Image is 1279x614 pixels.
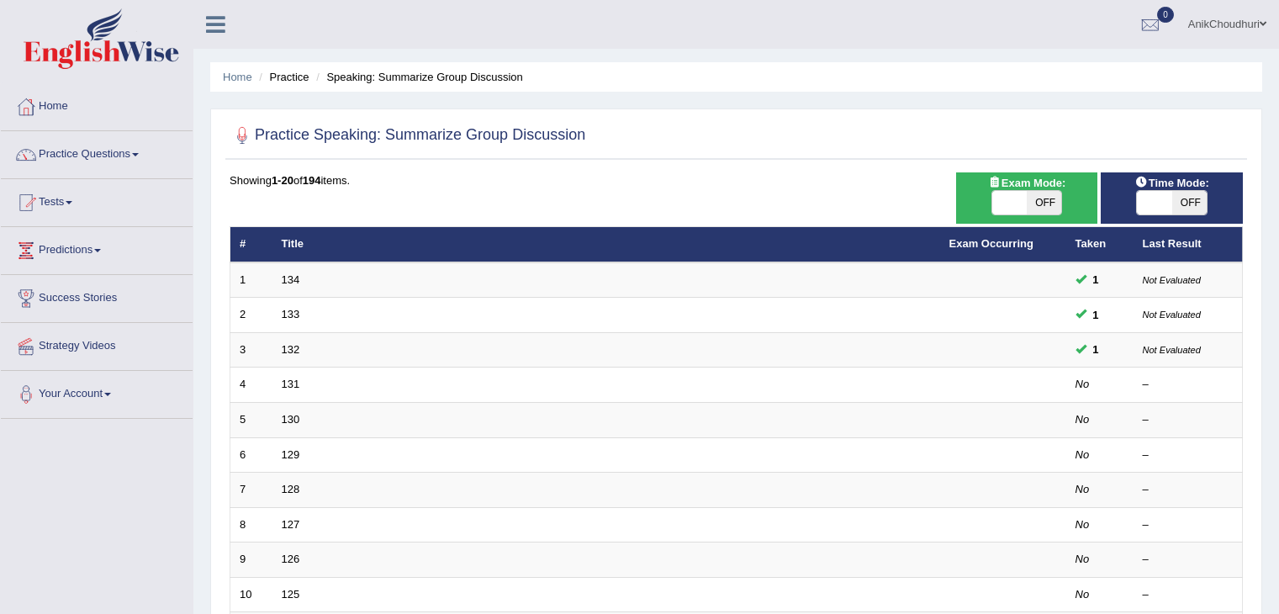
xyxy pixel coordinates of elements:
em: No [1076,553,1090,565]
h2: Practice Speaking: Summarize Group Discussion [230,123,585,148]
em: No [1076,448,1090,461]
em: No [1076,483,1090,495]
span: You cannot take this question anymore [1086,271,1106,288]
td: 4 [230,368,272,403]
li: Practice [255,69,309,85]
li: Speaking: Summarize Group Discussion [312,69,523,85]
td: 2 [230,298,272,333]
a: Success Stories [1,275,193,317]
td: 10 [230,577,272,612]
a: Tests [1,179,193,221]
div: – [1143,587,1234,603]
a: 127 [282,518,300,531]
div: Show exams occurring in exams [956,172,1098,224]
em: No [1076,518,1090,531]
small: Not Evaluated [1143,345,1201,355]
td: 9 [230,543,272,578]
a: 130 [282,413,300,426]
div: – [1143,447,1234,463]
small: Not Evaluated [1143,275,1201,285]
em: No [1076,588,1090,601]
div: – [1143,412,1234,428]
a: 129 [282,448,300,461]
td: 8 [230,507,272,543]
span: 0 [1157,7,1174,23]
span: OFF [1027,191,1062,214]
th: Title [272,227,940,262]
b: 1-20 [272,174,293,187]
b: 194 [303,174,321,187]
div: – [1143,377,1234,393]
div: – [1143,482,1234,498]
a: Home [223,71,252,83]
a: Strategy Videos [1,323,193,365]
span: Exam Mode: [981,174,1072,192]
a: Home [1,83,193,125]
th: # [230,227,272,262]
a: Your Account [1,371,193,413]
td: 6 [230,437,272,473]
span: OFF [1172,191,1208,214]
span: You cannot take this question anymore [1086,306,1106,324]
a: Practice Questions [1,131,193,173]
td: 1 [230,262,272,298]
td: 5 [230,403,272,438]
a: 133 [282,308,300,320]
span: You cannot take this question anymore [1086,341,1106,358]
span: Time Mode: [1128,174,1216,192]
a: 131 [282,378,300,390]
a: 128 [282,483,300,495]
td: 7 [230,473,272,508]
div: – [1143,517,1234,533]
a: Exam Occurring [949,237,1033,250]
a: 132 [282,343,300,356]
small: Not Evaluated [1143,310,1201,320]
div: – [1143,552,1234,568]
em: No [1076,413,1090,426]
div: Showing of items. [230,172,1243,188]
td: 3 [230,332,272,368]
th: Taken [1066,227,1134,262]
a: 125 [282,588,300,601]
th: Last Result [1134,227,1243,262]
a: 126 [282,553,300,565]
a: Predictions [1,227,193,269]
em: No [1076,378,1090,390]
a: 134 [282,273,300,286]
